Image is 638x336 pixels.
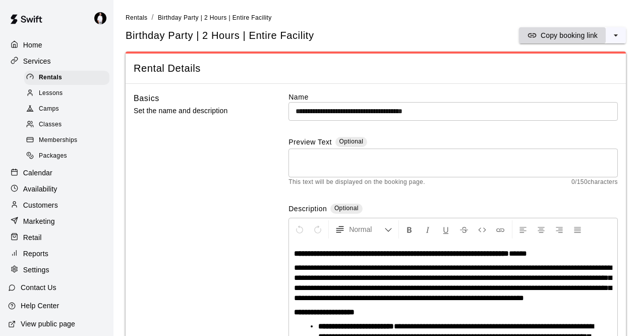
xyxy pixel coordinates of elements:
[291,220,308,238] button: Undo
[23,40,42,50] p: Home
[541,30,598,40] p: Copy booking link
[309,220,326,238] button: Redo
[39,120,62,130] span: Classes
[533,220,550,238] button: Center Align
[23,249,48,259] p: Reports
[514,220,532,238] button: Left Align
[39,73,62,83] span: Rentals
[8,165,105,180] a: Calendar
[24,85,113,101] a: Lessons
[8,181,105,197] a: Availability
[24,133,113,149] a: Memberships
[134,92,159,105] h6: Basics
[94,12,106,24] img: Travis Hamilton
[158,14,272,21] span: Birthday Party | 2 Hours | Entire Facility
[23,200,58,210] p: Customers
[606,27,626,43] button: select merge strategy
[8,37,105,53] a: Home
[126,13,148,21] a: Rentals
[8,198,105,213] a: Customers
[419,220,436,238] button: Format Italics
[24,70,113,85] a: Rentals
[152,12,154,23] li: /
[92,8,113,28] div: Travis Hamilton
[8,262,105,277] a: Settings
[134,105,260,117] p: Set the name and description
[288,177,425,187] span: This text will be displayed on the booking page.
[126,14,148,21] span: Rentals
[288,137,332,149] label: Preview Text
[571,177,618,187] span: 0 / 150 characters
[39,135,77,146] span: Memberships
[24,149,113,164] a: Packages
[23,184,57,194] p: Availability
[288,92,618,102] label: Name
[134,62,618,75] span: Rental Details
[24,86,109,101] div: Lessons
[339,138,364,145] span: Optional
[8,246,105,261] a: Reports
[24,102,109,116] div: Camps
[437,220,454,238] button: Format Underline
[39,104,59,114] span: Camps
[126,29,314,42] h5: Birthday Party | 2 Hours | Entire Facility
[455,220,473,238] button: Format Strikethrough
[24,133,109,148] div: Memberships
[474,220,491,238] button: Insert Code
[8,214,105,229] a: Marketing
[492,220,509,238] button: Insert Link
[23,216,55,226] p: Marketing
[24,149,109,163] div: Packages
[126,12,626,23] nav: breadcrumb
[23,232,42,243] p: Retail
[8,54,105,69] a: Services
[24,71,109,85] div: Rentals
[349,224,384,234] span: Normal
[23,56,51,66] p: Services
[23,168,52,178] p: Calendar
[519,27,606,43] button: Copy booking link
[401,220,418,238] button: Format Bold
[288,204,327,215] label: Description
[23,265,49,275] p: Settings
[21,282,56,293] p: Contact Us
[331,220,396,238] button: Formatting Options
[519,27,626,43] div: split button
[24,102,113,117] a: Camps
[24,118,109,132] div: Classes
[24,117,113,133] a: Classes
[551,220,568,238] button: Right Align
[569,220,586,238] button: Justify Align
[39,151,67,161] span: Packages
[8,230,105,245] a: Retail
[21,301,59,311] p: Help Center
[39,88,63,99] span: Lessons
[21,319,75,329] p: View public page
[334,205,359,212] span: Optional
